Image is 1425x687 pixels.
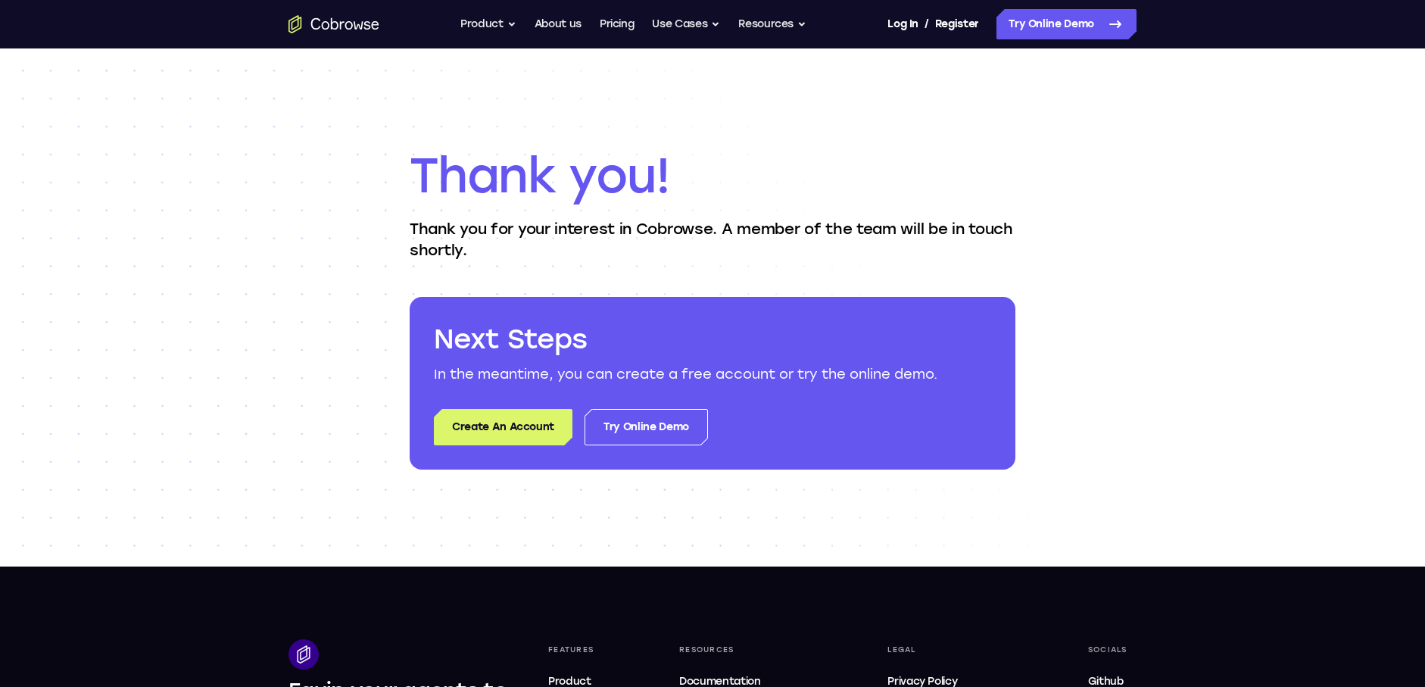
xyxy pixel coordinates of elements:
div: Legal [881,639,1022,660]
p: In the meantime, you can create a free account or try the online demo. [434,364,991,385]
button: Product [460,9,516,39]
span: / [925,15,929,33]
div: Socials [1082,639,1137,660]
h2: Next Steps [434,321,991,358]
a: Register [935,9,979,39]
div: Features [542,639,614,660]
a: Try Online Demo [996,9,1137,39]
a: Try Online Demo [585,409,708,445]
div: Resources [673,639,822,660]
a: Pricing [600,9,635,39]
button: Resources [738,9,806,39]
p: Thank you for your interest in Cobrowse. A member of the team will be in touch shortly. [410,218,1015,261]
a: Go to the home page [288,15,379,33]
a: Create An Account [434,409,572,445]
a: Log In [887,9,918,39]
button: Use Cases [652,9,720,39]
a: About us [535,9,582,39]
h1: Thank you! [410,145,1015,206]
